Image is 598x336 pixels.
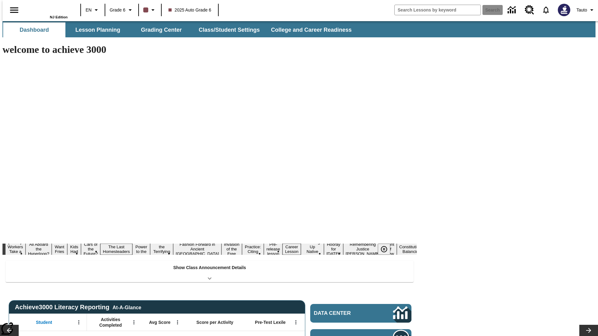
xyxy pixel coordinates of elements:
button: Slide 10 The Invasion of the Free CD [221,236,242,262]
button: Pause [378,244,390,255]
div: Show Class Announcement Details [6,261,414,282]
span: Student [36,320,52,325]
button: Slide 3 Do You Want Fries With That? [52,234,67,264]
div: SubNavbar [2,22,357,37]
button: Select a new avatar [554,2,574,18]
button: Open Menu [129,318,139,327]
a: Data Center [310,304,411,323]
a: Home [27,3,68,15]
a: Notifications [538,2,554,18]
span: Activities Completed [90,317,131,328]
button: Dashboard [3,22,65,37]
button: Slide 1 Labor Day: Workers Take a Stand [5,239,26,259]
button: Open Menu [291,318,301,327]
img: Avatar [558,4,570,16]
span: Achieve3000 Literacy Reporting [15,304,141,311]
div: Home [27,2,68,19]
button: College and Career Readiness [266,22,357,37]
button: Slide 8 Attack of the Terrifying Tomatoes [150,239,173,259]
button: Language: EN, Select a language [83,4,103,16]
button: Slide 2 All Aboard the Hyperloop? [26,241,52,257]
a: Resource Center, Will open in new tab [521,2,538,18]
div: Pause [378,244,396,255]
button: Profile/Settings [574,4,598,16]
span: Avg Score [149,320,170,325]
button: Slide 9 Fashion Forward in Ancient Rome [173,241,221,257]
span: EN [86,7,92,13]
div: At-A-Glance [112,304,141,310]
h1: welcome to achieve 3000 [2,44,417,55]
span: Tauto [577,7,587,13]
button: Slide 16 Remembering Justice O'Connor [343,241,382,257]
button: Class color is dark brown. Change class color [141,4,159,16]
button: Slide 13 Career Lesson [282,244,301,255]
button: Open Menu [74,318,83,327]
button: Open side menu [5,1,23,19]
button: Slide 18 The Constitution's Balancing Act [397,239,427,259]
button: Slide 12 Pre-release lesson [264,241,282,257]
span: Grade 6 [110,7,126,13]
span: 2025 Auto Grade 6 [168,7,211,13]
button: Grade: Grade 6, Select a grade [107,4,136,16]
button: Slide 11 Mixed Practice: Citing Evidence [242,239,264,259]
button: Slide 15 Hooray for Constitution Day! [324,241,343,257]
input: search field [395,5,481,15]
button: Slide 5 Cars of the Future? [81,241,100,257]
button: Lesson Planning [67,22,129,37]
span: NJ Edition [50,15,68,19]
button: Slide 14 Cooking Up Native Traditions [301,239,324,259]
button: Slide 6 The Last Homesteaders [100,244,132,255]
div: SubNavbar [2,21,596,37]
span: Score per Activity [197,320,234,325]
button: Class/Student Settings [194,22,265,37]
button: Lesson carousel, Next [579,325,598,336]
span: Pre-Test Lexile [255,320,286,325]
button: Slide 4 Dirty Jobs Kids Had To Do [67,234,81,264]
span: Data Center [314,310,372,316]
button: Grading Center [130,22,192,37]
a: Data Center [504,2,521,19]
p: Show Class Announcement Details [173,264,246,271]
button: Open Menu [173,318,182,327]
button: Slide 7 Solar Power to the People [132,239,150,259]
